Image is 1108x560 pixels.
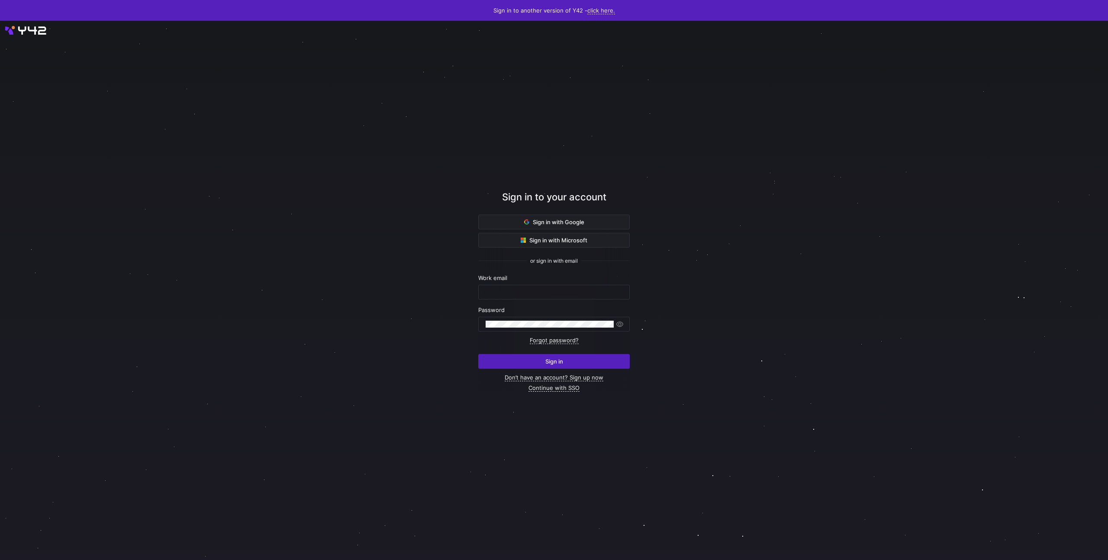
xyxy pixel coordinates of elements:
a: click here. [587,7,615,14]
span: Sign in with Google [524,219,584,225]
a: Forgot password? [530,337,579,344]
a: Don’t have an account? Sign up now [505,374,603,381]
span: Sign in with Microsoft [521,237,587,244]
button: Sign in with Microsoft [478,233,630,248]
span: or sign in with email [530,258,578,264]
span: Sign in [545,358,563,365]
a: Continue with SSO [528,384,580,392]
span: Password [478,306,505,313]
button: Sign in with Google [478,215,630,229]
button: Sign in [478,354,630,369]
div: Sign in to your account [478,190,630,215]
span: Work email [478,274,507,281]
